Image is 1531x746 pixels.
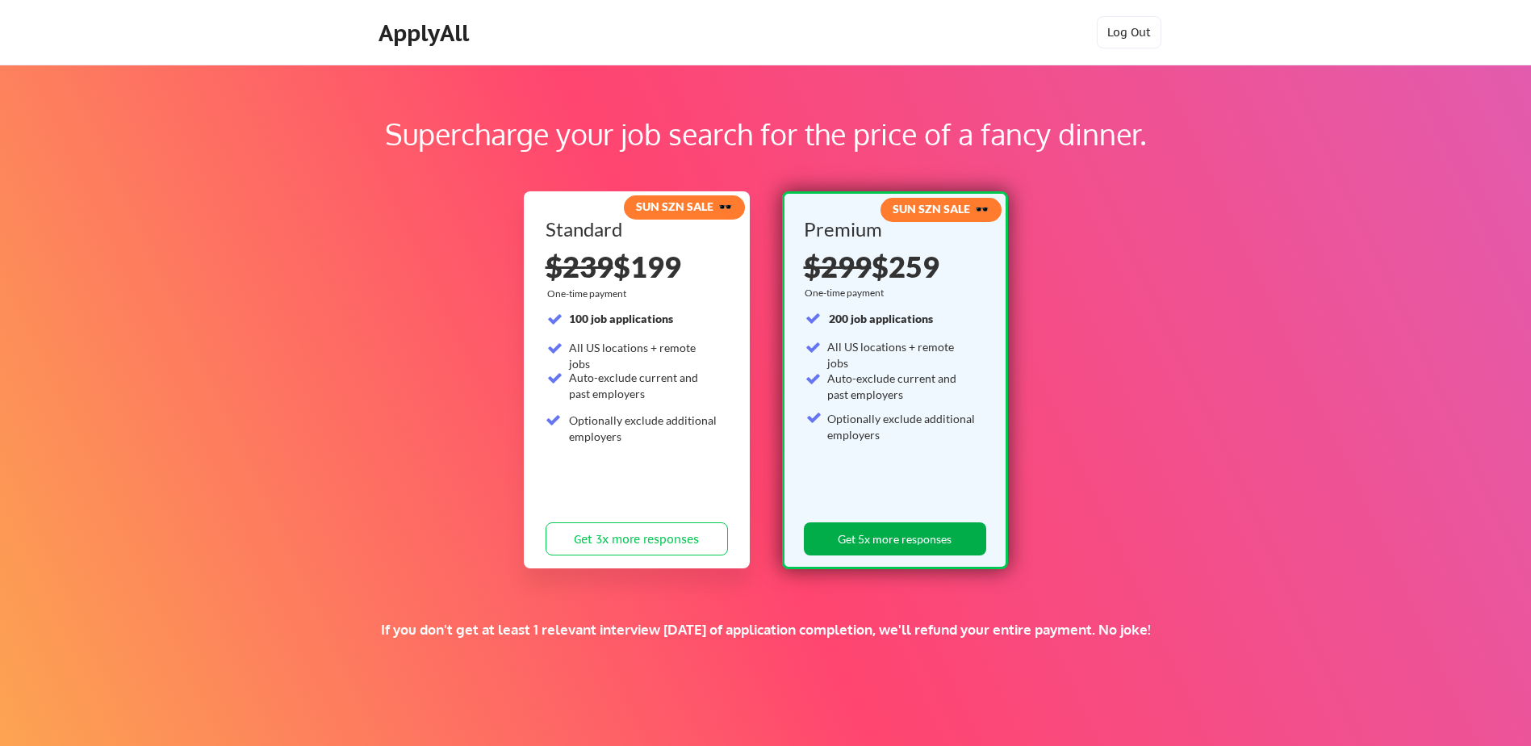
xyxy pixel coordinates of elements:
[804,249,872,284] s: $299
[547,287,631,300] div: One-time payment
[827,371,977,402] div: Auto-exclude current and past employers
[636,199,732,213] strong: SUN SZN SALE 🕶️
[893,202,989,216] strong: SUN SZN SALE 🕶️
[804,220,981,239] div: Premium
[546,249,613,284] s: $239
[280,621,1251,639] div: If you don't get at least 1 relevant interview [DATE] of application completion, we'll refund you...
[379,19,474,47] div: ApplyAll
[546,220,722,239] div: Standard
[827,411,977,442] div: Optionally exclude additional employers
[827,339,977,371] div: All US locations + remote jobs
[569,340,718,371] div: All US locations + remote jobs
[546,252,728,281] div: $199
[569,413,718,444] div: Optionally exclude additional employers
[546,522,728,555] button: Get 3x more responses
[569,370,718,401] div: Auto-exclude current and past employers
[829,312,933,325] strong: 200 job applications
[103,112,1428,156] div: Supercharge your job search for the price of a fancy dinner.
[1097,16,1161,48] button: Log Out
[804,522,986,555] button: Get 5x more responses
[805,287,889,300] div: One-time payment
[569,312,673,325] strong: 100 job applications
[804,252,981,281] div: $259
